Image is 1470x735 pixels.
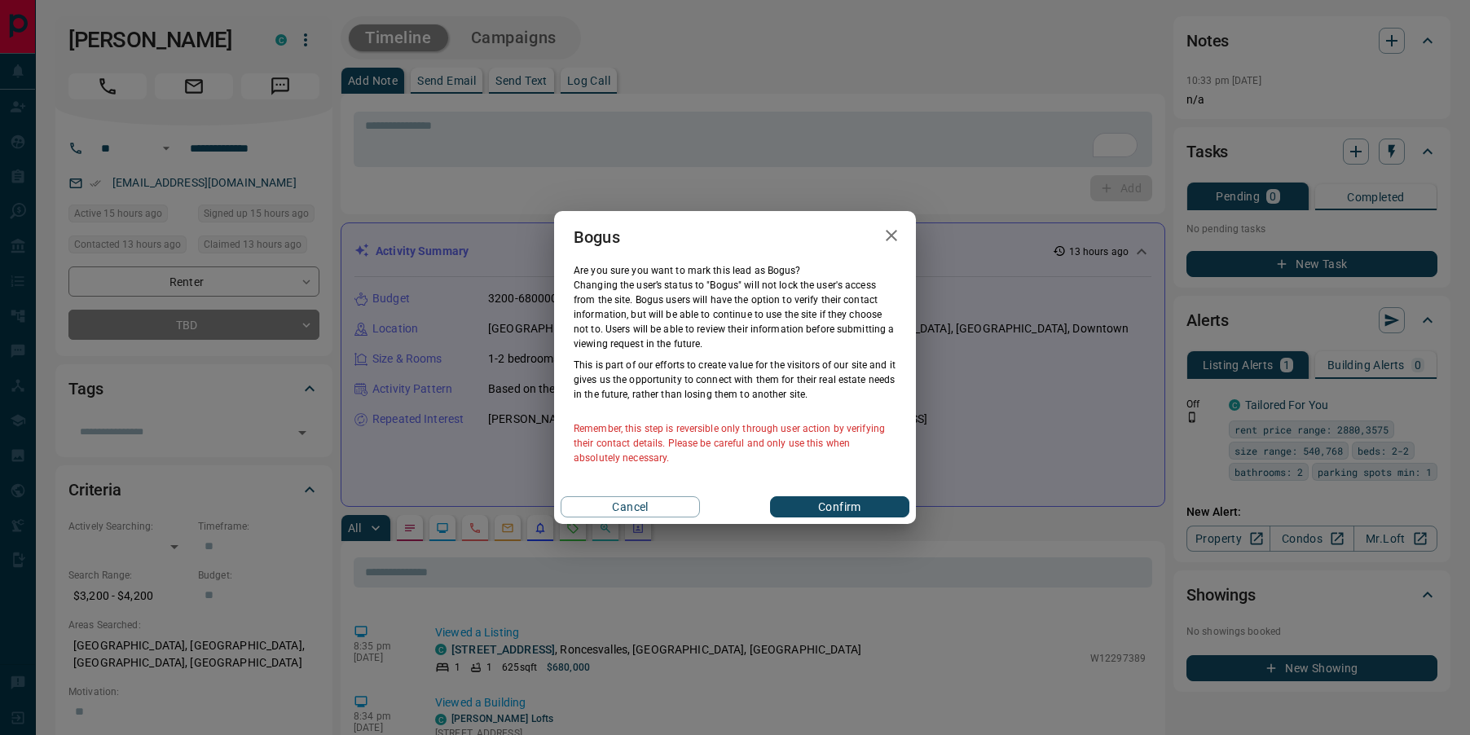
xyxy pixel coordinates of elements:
[574,358,896,402] p: This is part of our efforts to create value for the visitors of our site and it gives us the oppo...
[574,278,896,351] p: Changing the user’s status to "Bogus" will not lock the user's access from the site. Bogus users ...
[561,496,700,517] button: Cancel
[554,211,640,263] h2: Bogus
[574,263,896,278] p: Are you sure you want to mark this lead as Bogus ?
[574,421,896,465] p: Remember, this step is reversible only through user action by verifying their contact details. Pl...
[770,496,909,517] button: Confirm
